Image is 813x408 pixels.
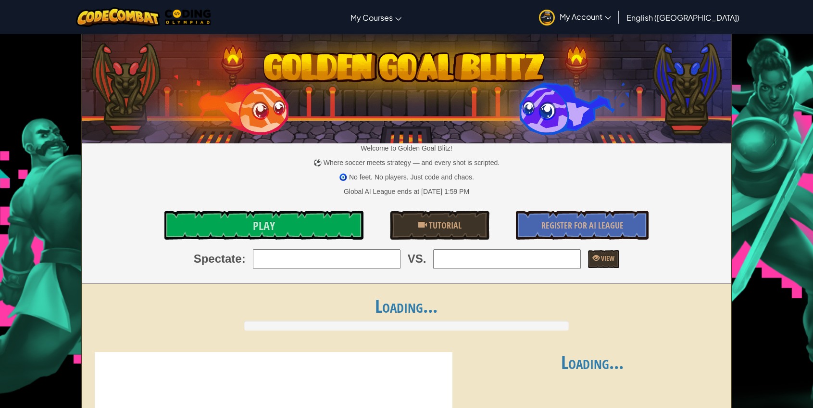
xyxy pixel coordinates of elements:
span: : [242,251,246,267]
p: Welcome to Golden Goal Blitz! [82,143,731,153]
a: English ([GEOGRAPHIC_DATA]) [622,4,744,30]
span: Play [253,218,275,233]
a: Tutorial [390,211,489,240]
span: My Account [560,12,611,22]
img: MTO Coding Olympiad logo [165,10,211,25]
div: Global AI League ends at [DATE] 1:59 PM [344,187,469,196]
span: Register for AI League [541,219,624,231]
img: CodeCombat logo [76,7,160,27]
span: My Courses [350,13,393,23]
img: Golden Goal [82,30,731,143]
img: avatar [539,10,555,25]
a: My Account [534,2,616,32]
a: My Courses [346,4,406,30]
span: English ([GEOGRAPHIC_DATA]) [626,13,739,23]
span: View [600,254,614,263]
p: 🧿 No feet. No players. Just code and chaos. [82,172,731,182]
span: Tutorial [427,219,462,231]
span: VS. [408,251,426,267]
span: Spectate [194,251,242,267]
a: Register for AI League [516,211,649,240]
p: ⚽ Where soccer meets strategy — and every shot is scripted. [82,158,731,167]
h1: Loading... [82,296,731,316]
